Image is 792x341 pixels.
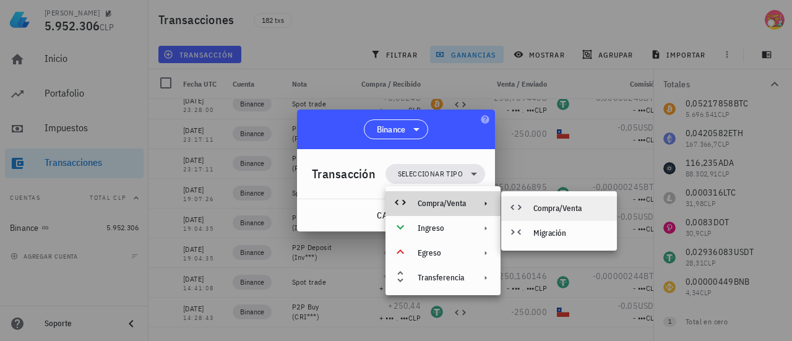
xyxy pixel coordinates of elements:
[376,210,423,221] span: cancelar
[371,204,428,227] button: cancelar
[418,248,466,258] div: Egreso
[377,123,406,136] span: Binance
[418,273,466,283] div: Transferencia
[385,265,501,290] div: Transferencia
[385,191,501,216] div: Compra/Venta
[418,199,466,209] div: Compra/Venta
[385,241,501,265] div: Egreso
[418,223,466,233] div: Ingreso
[385,216,501,241] div: Ingreso
[533,228,607,238] div: Migración
[398,168,463,180] span: Seleccionar tipo
[312,164,376,184] div: Transacción
[533,204,607,214] div: Compra/Venta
